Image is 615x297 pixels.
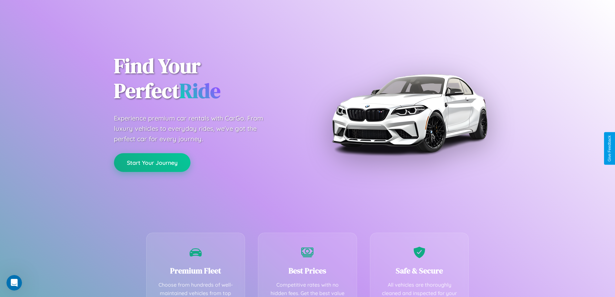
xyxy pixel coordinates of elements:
h1: Find Your Perfect [114,54,298,103]
span: Ride [179,77,220,105]
iframe: Intercom live chat [6,275,22,291]
p: Experience premium car rentals with CarGo. From luxury vehicles to everyday rides, we've got the ... [114,113,275,144]
h3: Best Prices [268,265,347,276]
button: Start Your Journey [114,153,190,172]
h3: Safe & Secure [380,265,459,276]
h3: Premium Fleet [156,265,235,276]
div: Give Feedback [607,135,612,162]
img: Premium BMW car rental vehicle [329,32,490,194]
